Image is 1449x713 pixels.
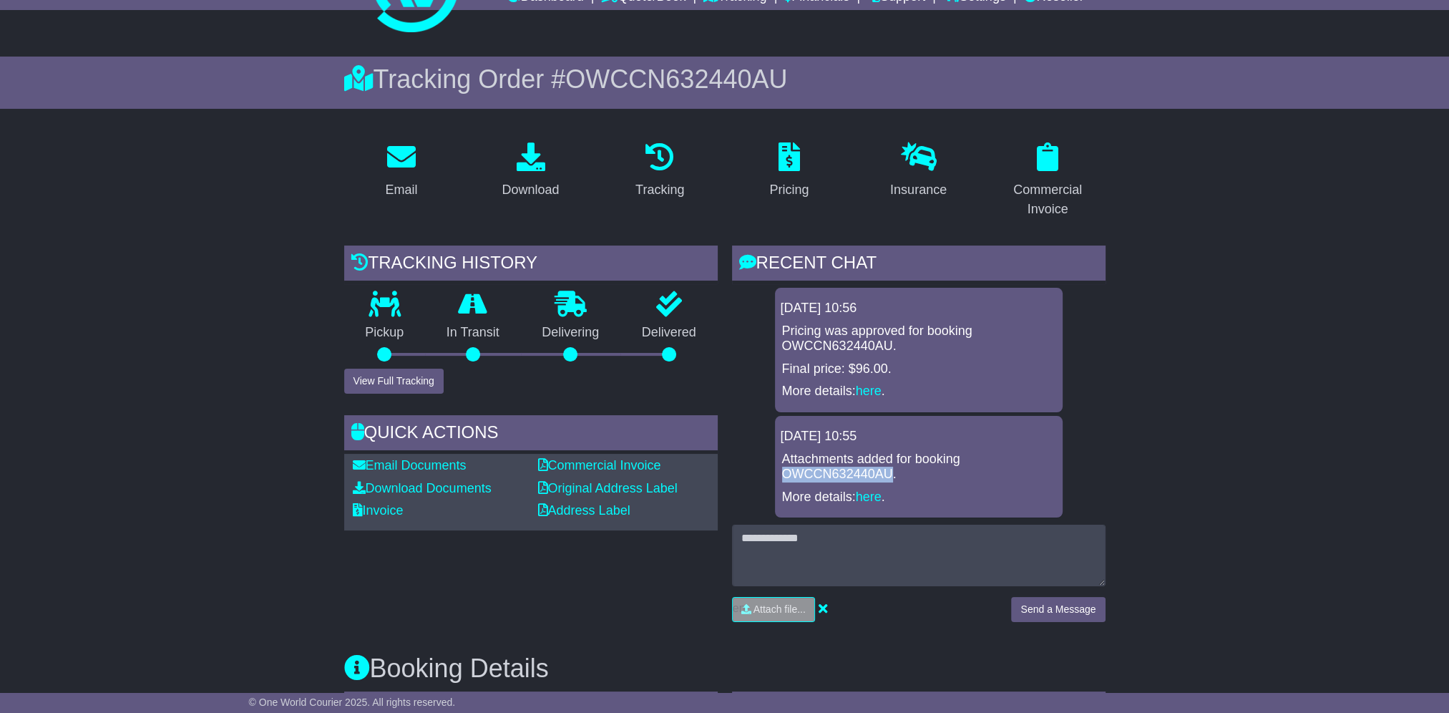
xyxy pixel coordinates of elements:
[425,325,521,341] p: In Transit
[781,429,1057,445] div: [DATE] 10:55
[732,246,1106,284] div: RECENT CHAT
[538,481,678,495] a: Original Address Label
[782,362,1055,377] p: Final price: $96.00.
[376,137,426,205] a: Email
[538,458,661,472] a: Commercial Invoice
[502,180,559,200] div: Download
[344,64,1106,94] div: Tracking Order #
[344,246,718,284] div: Tracking history
[635,180,684,200] div: Tracking
[990,137,1106,224] a: Commercial Invoice
[344,325,426,341] p: Pickup
[353,481,492,495] a: Download Documents
[344,369,444,394] button: View Full Tracking
[620,325,718,341] p: Delivered
[782,490,1055,505] p: More details: .
[782,324,1055,354] p: Pricing was approved for booking OWCCN632440AU.
[1011,597,1105,622] button: Send a Message
[565,64,787,94] span: OWCCN632440AU
[769,180,809,200] div: Pricing
[881,137,956,205] a: Insurance
[1000,180,1096,219] div: Commercial Invoice
[890,180,947,200] div: Insurance
[385,180,417,200] div: Email
[760,137,818,205] a: Pricing
[782,384,1055,399] p: More details: .
[781,301,1057,316] div: [DATE] 10:56
[626,137,693,205] a: Tracking
[856,384,882,398] a: here
[353,503,404,518] a: Invoice
[538,503,630,518] a: Address Label
[492,137,568,205] a: Download
[249,697,456,708] span: © One World Courier 2025. All rights reserved.
[353,458,467,472] a: Email Documents
[782,452,1055,482] p: Attachments added for booking OWCCN632440AU.
[856,490,882,504] a: here
[344,415,718,454] div: Quick Actions
[521,325,621,341] p: Delivering
[344,654,1106,683] h3: Booking Details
